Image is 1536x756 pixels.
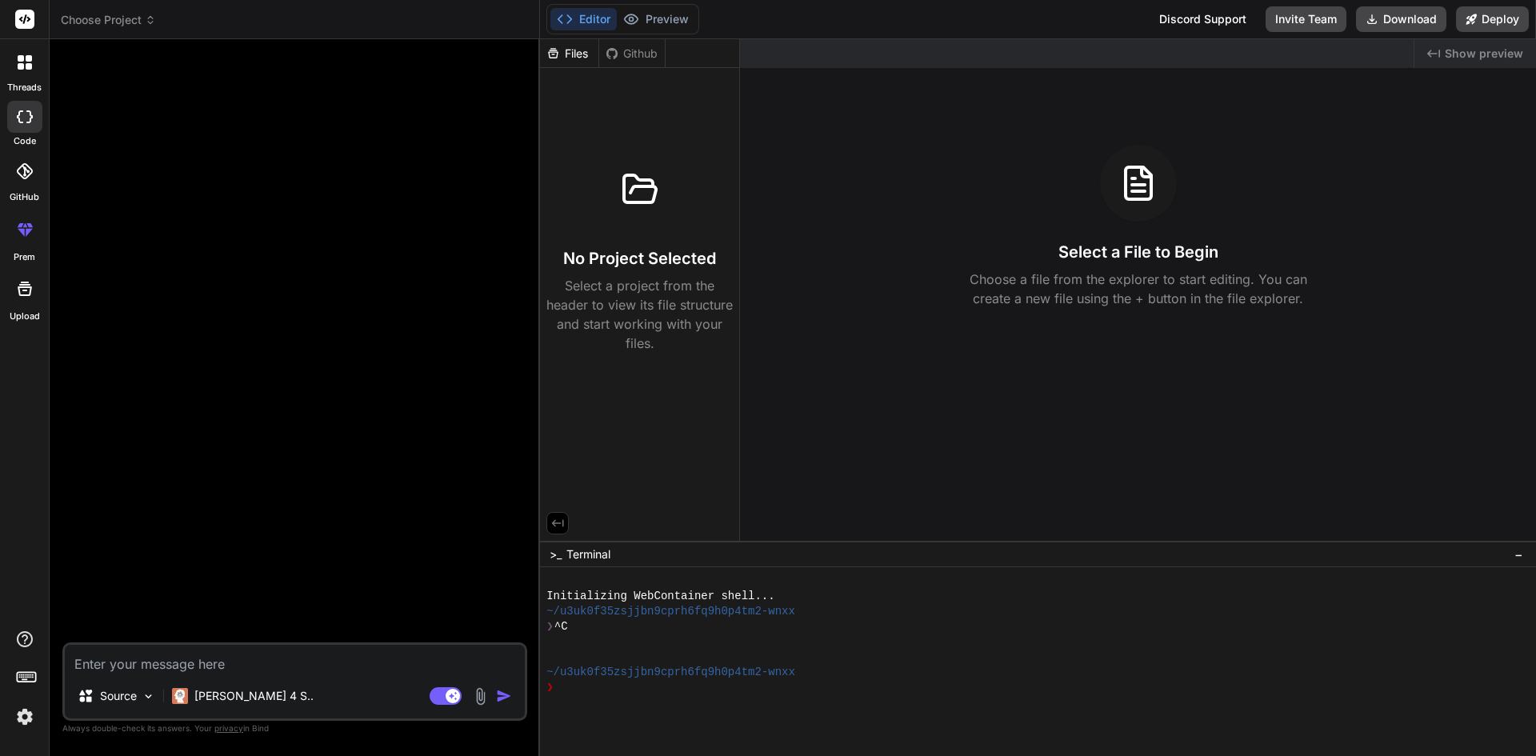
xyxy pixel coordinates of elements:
[142,690,155,703] img: Pick Models
[496,688,512,704] img: icon
[14,134,36,148] label: code
[540,46,598,62] div: Files
[11,703,38,730] img: settings
[471,687,490,706] img: attachment
[1058,241,1218,263] h3: Select a File to Begin
[194,688,314,704] p: [PERSON_NAME] 4 S..
[1456,6,1529,32] button: Deploy
[1514,546,1523,562] span: −
[1356,6,1446,32] button: Download
[1445,46,1523,62] span: Show preview
[214,723,243,733] span: privacy
[14,250,35,264] label: prem
[566,546,610,562] span: Terminal
[959,270,1318,308] p: Choose a file from the explorer to start editing. You can create a new file using the + button in...
[550,546,562,562] span: >_
[617,8,695,30] button: Preview
[550,8,617,30] button: Editor
[546,276,733,353] p: Select a project from the header to view its file structure and start working with your files.
[546,604,795,619] span: ~/u3uk0f35zsjjbn9cprh6fq9h0p4tm2-wnxx
[546,589,775,604] span: Initializing WebContainer shell...
[61,12,156,28] span: Choose Project
[554,619,568,634] span: ^C
[563,247,716,270] h3: No Project Selected
[546,619,554,634] span: ❯
[7,81,42,94] label: threads
[546,665,795,680] span: ~/u3uk0f35zsjjbn9cprh6fq9h0p4tm2-wnxx
[100,688,137,704] p: Source
[599,46,665,62] div: Github
[1150,6,1256,32] div: Discord Support
[172,688,188,704] img: Claude 4 Sonnet
[1511,542,1526,567] button: −
[1266,6,1346,32] button: Invite Team
[62,721,527,736] p: Always double-check its answers. Your in Bind
[546,680,554,695] span: ❯
[10,190,39,204] label: GitHub
[10,310,40,323] label: Upload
